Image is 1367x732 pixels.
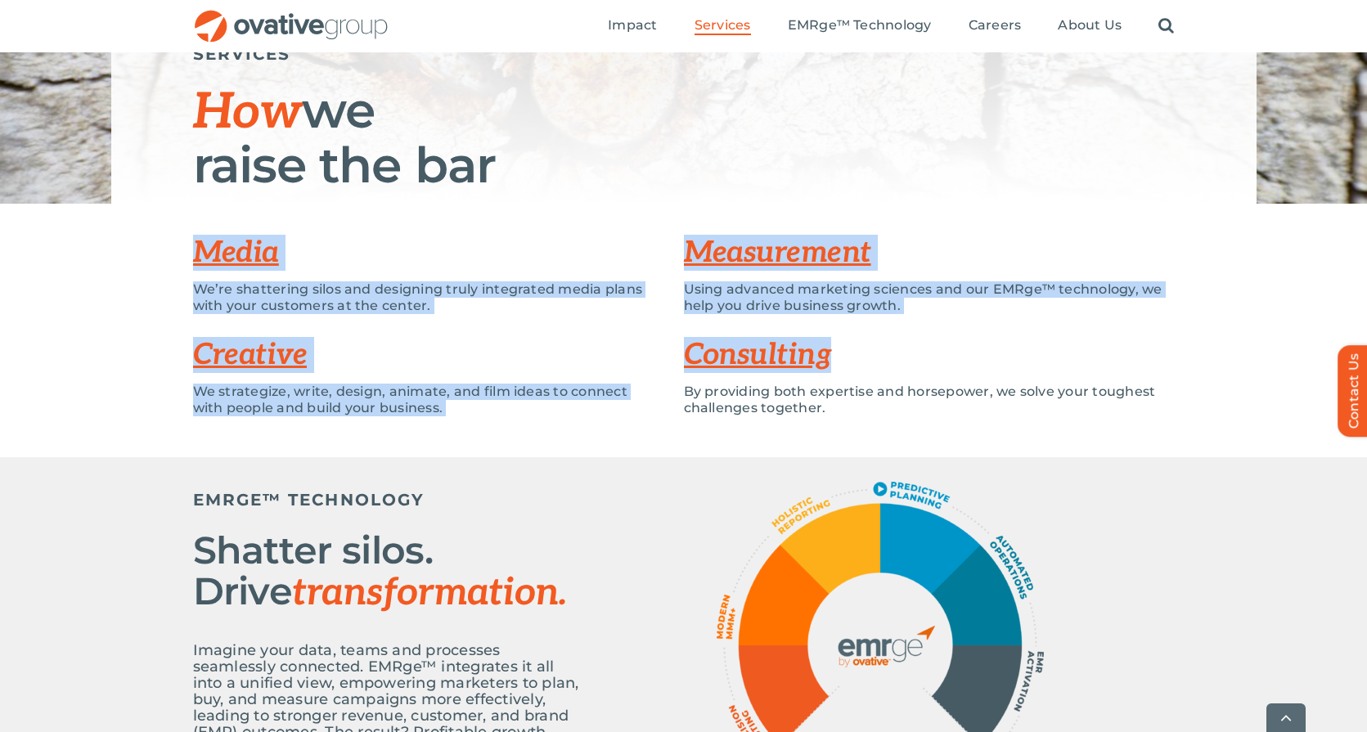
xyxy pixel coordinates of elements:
[684,235,871,271] a: Measurement
[684,384,1175,416] p: By providing both expertise and horsepower, we solve your toughest challenges together.
[788,17,932,34] span: EMRge™ Technology
[608,17,657,34] span: Impact
[193,490,586,510] h5: EMRGE™ TECHNOLOGY
[1058,17,1122,35] a: About Us
[193,8,389,24] a: OG_Full_horizontal_RGB
[969,17,1022,34] span: Careers
[193,44,1175,64] h5: SERVICES
[193,235,279,271] a: Media
[1158,17,1174,35] a: Search
[193,83,302,142] span: How
[193,281,659,314] p: We’re shattering silos and designing truly integrated media plans with your customers at the center.
[695,17,751,35] a: Services
[969,17,1022,35] a: Careers
[1058,17,1122,34] span: About Us
[608,17,657,35] a: Impact
[193,84,1175,191] h1: we raise the bar
[292,570,567,616] span: transformation.
[684,281,1175,314] p: Using advanced marketing sciences and our EMRge™ technology, we help you drive business growth.
[193,530,586,613] h2: Shatter silos. Drive
[788,17,932,35] a: EMRge™ Technology
[695,17,751,34] span: Services
[684,337,832,373] a: Consulting
[193,384,659,416] p: We strategize, write, design, animate, and film ideas to connect with people and build your busin...
[193,337,308,373] a: Creative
